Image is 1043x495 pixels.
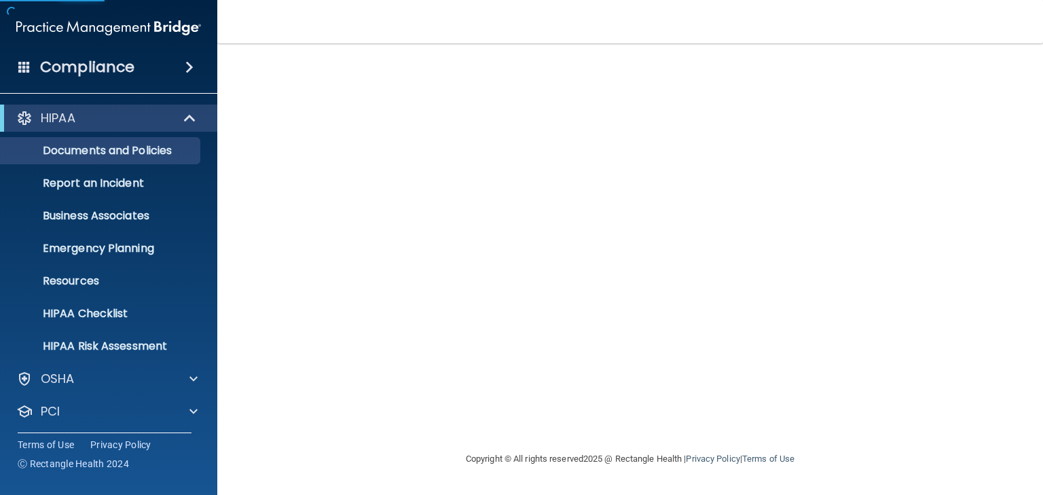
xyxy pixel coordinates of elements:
[742,454,794,464] a: Terms of Use
[16,110,197,126] a: HIPAA
[686,454,739,464] a: Privacy Policy
[9,242,194,255] p: Emergency Planning
[41,110,75,126] p: HIPAA
[16,14,201,41] img: PMB logo
[90,438,151,452] a: Privacy Policy
[18,438,74,452] a: Terms of Use
[9,144,194,158] p: Documents and Policies
[41,403,60,420] p: PCI
[382,437,878,481] div: Copyright © All rights reserved 2025 @ Rectangle Health | |
[9,177,194,190] p: Report an Incident
[9,307,194,320] p: HIPAA Checklist
[40,58,134,77] h4: Compliance
[16,371,198,387] a: OSHA
[9,274,194,288] p: Resources
[9,340,194,353] p: HIPAA Risk Assessment
[9,209,194,223] p: Business Associates
[41,371,75,387] p: OSHA
[18,457,129,471] span: Ⓒ Rectangle Health 2024
[16,403,198,420] a: PCI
